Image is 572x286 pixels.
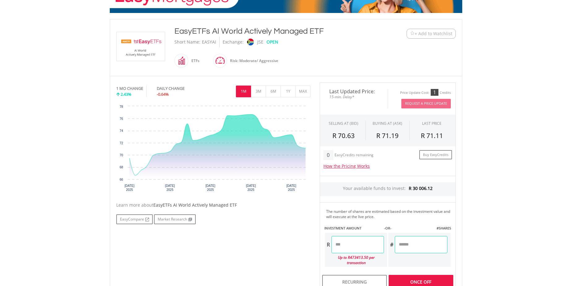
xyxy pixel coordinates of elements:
text: [DATE] 2025 [287,184,297,191]
div: R [325,236,331,253]
text: 74 [120,129,123,132]
div: 0 [323,150,333,160]
text: [DATE] 2025 [165,184,175,191]
text: [DATE] 2025 [246,184,256,191]
img: jse.png [247,39,254,45]
div: ETFs [188,53,199,68]
div: JSE [257,37,263,47]
button: 6M [266,86,281,97]
div: Risk: Moderate/ Aggressive [227,53,278,68]
span: R 71.19 [376,131,399,140]
div: Your available funds to invest: [320,182,455,196]
svg: Interactive chart [116,103,310,196]
span: + Add to Watchlist [415,31,452,37]
text: 66 [120,178,123,181]
label: INVESTMENT AMOUNT [324,226,361,231]
span: 2.43% [121,91,131,97]
a: Market Research [154,214,196,224]
button: Request A Price Update [401,99,451,108]
div: Price Update Cost: [400,90,429,95]
span: BUYING AT (ASK) [373,121,402,126]
text: [DATE] 2025 [206,184,216,191]
button: MAX [295,86,310,97]
button: Watchlist + Add to Watchlist [407,29,456,39]
span: -0.64% [157,91,169,97]
div: SELLING AT (BID) [329,121,358,126]
text: 68 [120,166,123,169]
div: # [388,236,395,253]
label: #SHARES [437,226,451,231]
div: 1 MO CHANGE [116,86,143,91]
text: [DATE] 2025 [125,184,134,191]
div: LAST PRICE [422,121,442,126]
div: The number of shares are estimated based on the investment value and will execute at the live price. [326,209,453,219]
div: Credits [440,90,451,95]
span: 15-min. Delay* [325,94,383,100]
span: Last Updated Price: [325,89,383,94]
img: Watchlist [410,31,415,36]
span: EasyETFs AI World Actively Managed ETF [153,202,237,208]
a: EasyCompare [116,214,153,224]
div: EasyCredits remaining [335,153,374,158]
div: EASYAI [202,37,216,47]
text: 78 [120,105,123,108]
span: R 30 006.12 [409,185,433,191]
div: Up to R473413.50 per transaction [325,253,384,267]
span: R 71.11 [421,131,443,140]
button: 3M [251,86,266,97]
div: OPEN [267,37,278,47]
label: -OR- [384,226,391,231]
text: 70 [120,154,123,157]
text: 72 [120,141,123,145]
img: EQU.ZA.EASYAI.png [117,32,164,61]
a: How the Pricing Works [323,163,370,169]
button: 1Y [280,86,296,97]
div: DAILY CHANGE [157,86,205,91]
div: EasyETFs AI World Actively Managed ETF [174,26,369,37]
text: 76 [120,117,123,120]
div: Chart. Highcharts interactive chart. [116,103,310,196]
div: 1 [431,89,438,96]
div: Learn more about [116,202,310,208]
a: Buy EasyCredits [419,150,452,160]
div: Short Name: [174,37,200,47]
button: 1M [236,86,251,97]
div: Exchange: [223,37,244,47]
span: R 70.63 [332,131,355,140]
